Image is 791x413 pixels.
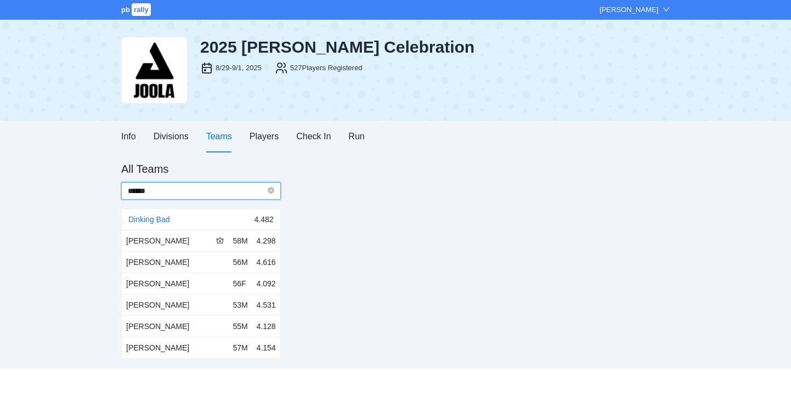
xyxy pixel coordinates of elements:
[128,215,170,224] a: Dinking Bad
[121,5,130,14] span: pb
[257,236,276,245] span: 4.298
[255,209,274,230] div: 4.482
[296,129,331,143] div: Check In
[126,342,224,354] div: [PERSON_NAME]
[126,320,224,332] div: [PERSON_NAME]
[250,129,279,143] div: Players
[290,63,363,73] div: 527 Players Registered
[257,322,276,331] span: 4.128
[126,299,224,311] div: [PERSON_NAME]
[257,258,276,267] span: 4.616
[154,129,189,143] div: Divisions
[348,129,364,143] div: Run
[228,315,252,337] td: 55M
[257,343,276,352] span: 4.154
[268,185,274,196] span: close-circle
[257,301,276,309] span: 4.531
[257,279,276,288] span: 4.092
[228,273,252,294] td: 56F
[216,236,224,244] span: crown
[206,129,232,143] div: Teams
[121,5,152,14] a: pbrally
[228,251,252,273] td: 56M
[121,129,136,143] div: Info
[663,6,670,13] span: down
[200,37,670,57] div: 2025 [PERSON_NAME] Celebration
[121,161,168,177] h2: All Teams
[132,3,151,16] span: rally
[216,63,262,73] div: 8/29-9/1, 2025
[121,37,187,103] img: joola-black.png
[126,256,224,268] div: [PERSON_NAME]
[228,230,252,252] td: 58M
[228,294,252,315] td: 53M
[126,278,224,290] div: [PERSON_NAME]
[126,235,216,247] div: [PERSON_NAME]
[600,4,658,15] div: [PERSON_NAME]
[268,187,274,194] span: close-circle
[228,337,252,358] td: 57M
